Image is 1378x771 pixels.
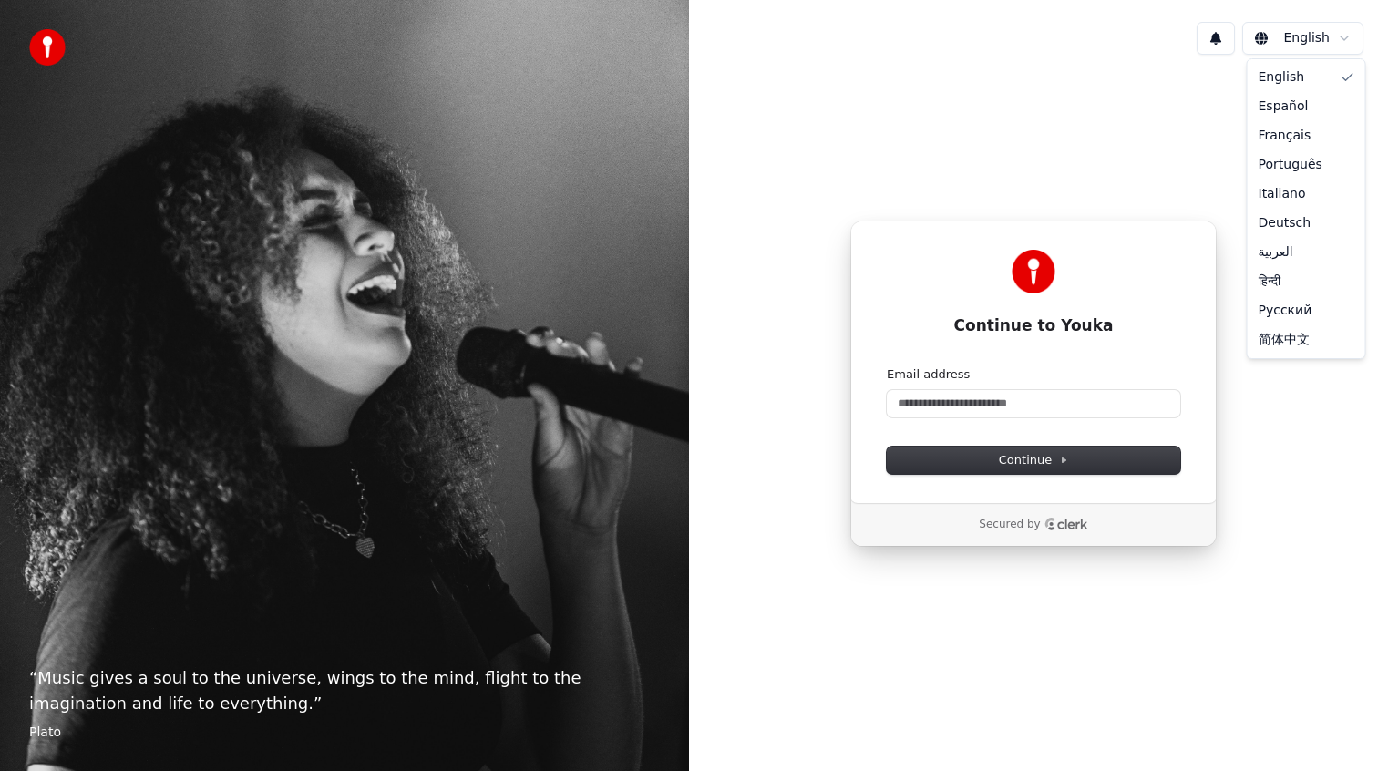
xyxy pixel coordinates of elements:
span: 简体中文 [1259,331,1310,349]
span: Português [1259,156,1322,174]
span: Deutsch [1259,214,1311,232]
span: हिन्दी [1259,272,1280,291]
span: Español [1259,98,1309,116]
span: Русский [1259,302,1312,320]
span: العربية [1259,243,1293,262]
span: Italiano [1259,185,1306,203]
span: English [1259,68,1305,87]
span: Français [1259,127,1311,145]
